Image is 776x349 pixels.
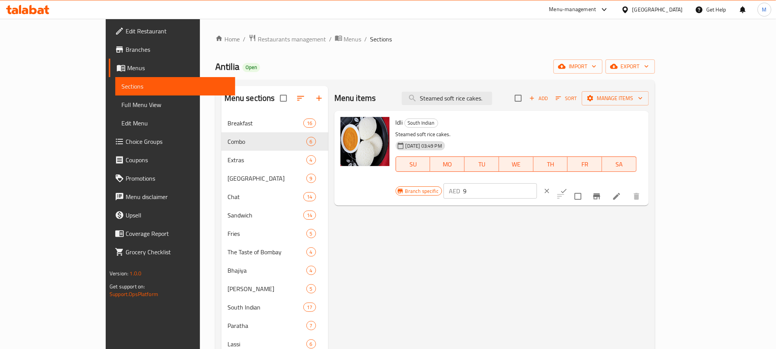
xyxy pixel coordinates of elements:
[228,339,306,349] span: Lassi
[109,132,235,151] a: Choice Groups
[221,224,328,243] div: Fries5
[556,94,577,103] span: Sort
[539,183,555,199] button: clear
[126,45,229,54] span: Branches
[109,169,235,188] a: Promotions
[242,63,260,72] div: Open
[588,94,643,103] span: Manage items
[126,247,229,257] span: Grocery Checklist
[221,243,328,261] div: The Taste of Bombay4
[403,142,445,150] span: [DATE] 03:49 PM
[405,119,438,127] span: South Indian
[433,159,462,170] span: MO
[303,119,316,128] div: items
[602,156,637,172] button: SA
[549,5,596,14] div: Menu-management
[307,267,316,274] span: 4
[228,155,306,165] div: Extras
[115,77,235,95] a: Sections
[228,119,304,128] span: Breakfast
[502,159,530,170] span: WE
[126,229,229,238] span: Coverage Report
[307,249,316,256] span: 4
[110,282,145,291] span: Get support on:
[370,35,392,44] span: Sections
[605,159,634,170] span: SA
[396,117,403,128] span: Idli
[307,175,316,182] span: 9
[228,137,306,146] span: Combo
[121,119,229,128] span: Edit Menu
[221,261,328,280] div: Bhajiya4
[612,62,649,71] span: export
[109,224,235,243] a: Coverage Report
[334,92,376,104] h2: Menu items
[228,284,306,293] div: Maggie
[306,229,316,238] div: items
[224,92,275,104] h2: Menu sections
[109,206,235,224] a: Upsell
[304,212,315,219] span: 14
[571,159,599,170] span: FR
[632,5,683,14] div: [GEOGRAPHIC_DATA]
[606,59,655,74] button: export
[221,169,328,188] div: [GEOGRAPHIC_DATA]9
[127,63,229,72] span: Menus
[121,82,229,91] span: Sections
[129,268,141,278] span: 1.0.0
[215,58,239,75] span: Antilia
[555,183,572,199] button: ok
[307,156,316,164] span: 4
[109,243,235,261] a: Grocery Checklist
[109,40,235,59] a: Branches
[221,151,328,169] div: Extras4
[221,298,328,316] div: South Indian17
[249,34,326,44] a: Restaurants management
[221,206,328,224] div: Sandwich14
[110,289,158,299] a: Support.OpsPlatform
[110,268,128,278] span: Version:
[228,192,304,201] div: Chat
[221,316,328,335] div: Paratha7
[430,156,465,172] button: MO
[221,132,328,151] div: Combo6
[304,304,315,311] span: 17
[307,285,316,293] span: 5
[303,211,316,220] div: items
[228,211,304,220] span: Sandwich
[307,138,316,145] span: 6
[228,303,304,312] div: South Indian
[243,35,246,44] li: /
[258,35,326,44] span: Restaurants management
[275,90,291,106] span: Select all sections
[402,92,492,105] input: search
[526,92,551,104] button: Add
[537,159,565,170] span: TH
[228,247,306,257] span: The Taste of Bombay
[588,187,606,206] button: Branch-specific-item
[449,186,460,196] p: AED
[228,321,306,330] div: Paratha
[568,156,602,172] button: FR
[215,34,655,44] nav: breadcrumb
[534,156,568,172] button: TH
[499,156,534,172] button: WE
[560,62,596,71] span: import
[396,130,637,139] p: Steamed soft rice cakes.
[109,188,235,206] a: Menu disclaimer
[306,266,316,275] div: items
[221,114,328,132] div: Breakfast16
[115,95,235,114] a: Full Menu View
[306,155,316,165] div: items
[335,34,362,44] a: Menus
[228,174,306,183] span: [GEOGRAPHIC_DATA]
[109,59,235,77] a: Menus
[582,91,649,105] button: Manage items
[468,159,496,170] span: TU
[554,92,579,104] button: Sort
[306,137,316,146] div: items
[307,230,316,237] span: 5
